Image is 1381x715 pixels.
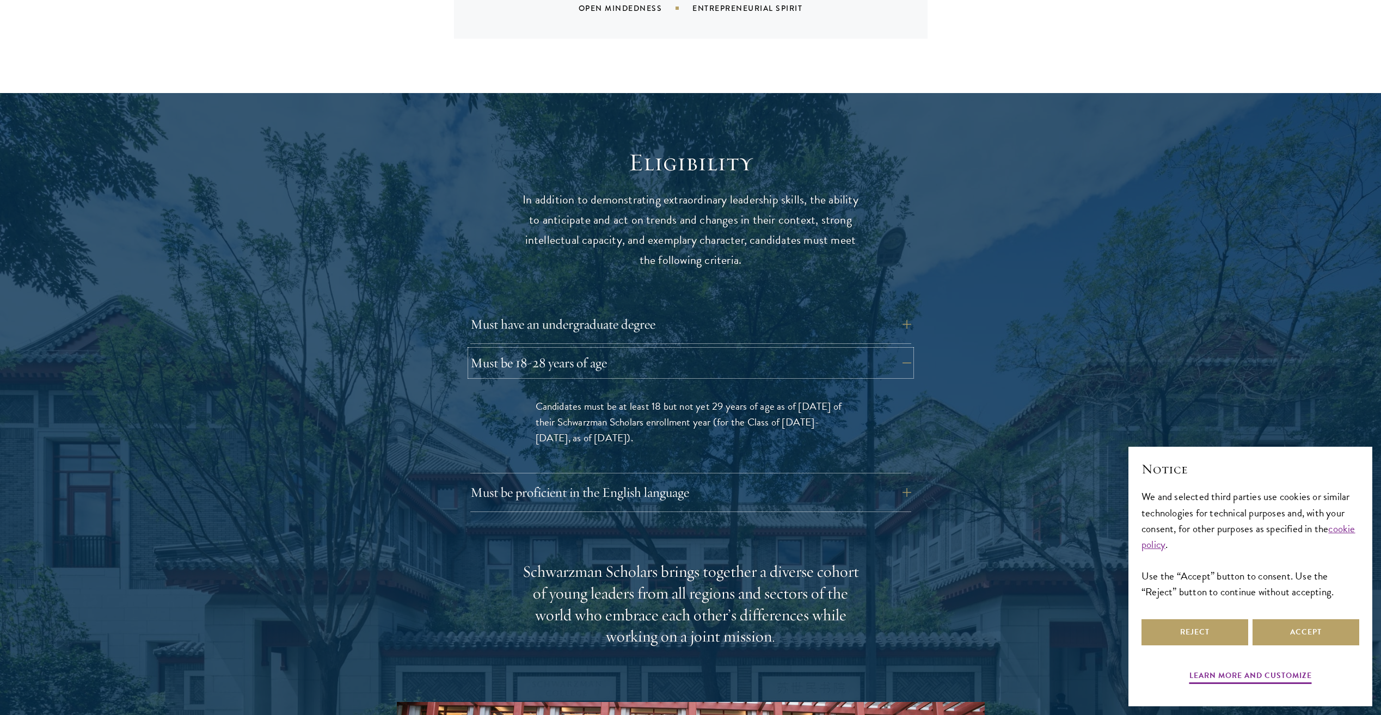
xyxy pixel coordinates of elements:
[1189,669,1312,686] button: Learn more and customize
[579,3,693,14] div: Open Mindedness
[522,190,860,270] p: In addition to demonstrating extraordinary leadership skills, the ability to anticipate and act o...
[1141,489,1359,599] div: We and selected third parties use cookies or similar technologies for technical purposes and, wit...
[1141,460,1359,478] h2: Notice
[522,561,860,648] div: Schwarzman Scholars brings together a diverse cohort of young leaders from all regions and sector...
[1141,619,1248,645] button: Reject
[470,311,911,337] button: Must have an undergraduate degree
[1253,619,1359,645] button: Accept
[692,3,830,14] div: Entrepreneurial Spirit
[536,398,842,446] span: Candidates must be at least 18 but not yet 29 years of age as of [DATE] of their Schwarzman Schol...
[522,147,860,178] h2: Eligibility
[470,479,911,506] button: Must be proficient in the English language
[470,350,911,376] button: Must be 18-28 years of age
[1141,521,1355,552] a: cookie policy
